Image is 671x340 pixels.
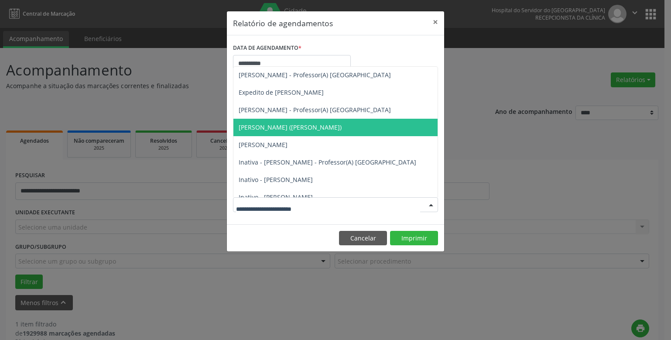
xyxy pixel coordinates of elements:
span: Inativa - [PERSON_NAME] - Professor(A) [GEOGRAPHIC_DATA] [239,158,416,166]
h5: Relatório de agendamentos [233,17,333,29]
span: [PERSON_NAME] [239,141,288,149]
button: Cancelar [339,231,387,246]
span: [PERSON_NAME] - Professor(A) [GEOGRAPHIC_DATA] [239,71,391,79]
button: Close [427,11,444,33]
label: DATA DE AGENDAMENTO [233,41,301,55]
span: Expedito de [PERSON_NAME] [239,88,324,96]
span: [PERSON_NAME] ([PERSON_NAME]) [239,123,342,131]
span: Inativo - [PERSON_NAME] [239,193,313,201]
button: Imprimir [390,231,438,246]
span: [PERSON_NAME] - Professor(A) [GEOGRAPHIC_DATA] [239,106,391,114]
span: Inativo - [PERSON_NAME] [239,175,313,184]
